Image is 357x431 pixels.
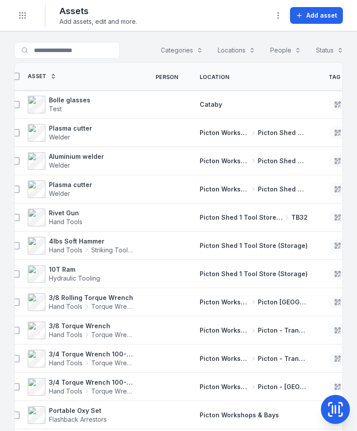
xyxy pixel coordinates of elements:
[200,185,249,194] span: Picton Workshops & Bays
[200,185,308,194] a: Picton Workshops & BaysPicton Shed 2 Fabrication Shop
[28,293,134,311] a: 3/8 Rolling Torque WrenchHand ToolsTorque Wrench
[49,406,107,415] strong: Portable Oxy Set
[28,96,90,113] a: Bolle glassesTest
[49,302,82,311] span: Hand Tools
[49,378,134,387] strong: 3/4 Torque Wrench 100-600 ft/lbs 447
[49,218,82,225] span: Hand Tools
[28,265,100,283] a: 10T RamHydraulic Tooling
[59,17,137,26] span: Add assets, edit and more.
[49,133,70,141] span: Welder
[200,326,249,335] span: Picton Workshops & Bays
[28,180,92,198] a: Plasma cutterWelder
[200,382,308,391] a: Picton Workshops & BaysPicton - [GEOGRAPHIC_DATA]
[200,411,279,419] span: Picton Workshops & Bays
[200,242,308,249] span: Picton Shed 1 Tool Store (Storage)
[306,11,337,20] span: Add asset
[49,124,92,133] strong: Plasma cutter
[258,298,308,307] span: Picton [GEOGRAPHIC_DATA]
[258,128,308,137] span: Picton Shed 2 Fabrication Shop
[200,382,249,391] span: Picton Workshops & Bays
[200,101,222,108] span: Cataby
[200,213,308,222] a: Picton Shed 1 Tool Store (Storage)TB32
[49,190,70,197] span: Welder
[200,128,249,137] span: Picton Workshops & Bays
[28,73,56,80] a: Asset
[28,378,134,396] a: 3/4 Torque Wrench 100-600 ft/lbs 447Hand ToolsTorque Wrench
[258,382,308,391] span: Picton - [GEOGRAPHIC_DATA]
[200,128,308,137] a: Picton Workshops & BaysPicton Shed 2 Fabrication Shop
[200,270,308,278] a: Picton Shed 1 Tool Store (Storage)
[49,274,100,282] span: Hydraulic Tooling
[49,293,134,302] strong: 3/8 Rolling Torque Wrench
[28,124,92,142] a: Plasma cutterWelder
[14,7,31,24] button: Toggle navigation
[49,96,90,105] strong: Bolle glasses
[49,105,62,112] span: Test
[49,237,134,246] strong: 4lbs Soft Hammer
[258,185,308,194] span: Picton Shed 2 Fabrication Shop
[258,354,308,363] span: Picton - Transmission Bay
[310,42,349,59] button: Status
[28,322,134,339] a: 3/8 Torque WrenchHand ToolsTorque Wrench
[200,354,308,363] a: Picton Workshops & BaysPicton - Transmission Bay
[290,7,343,24] button: Add asset
[264,42,307,59] button: People
[91,359,134,367] span: Torque Wrench
[49,322,134,330] strong: 3/8 Torque Wrench
[91,387,134,396] span: Torque Wrench
[91,302,134,311] span: Torque Wrench
[49,152,104,161] strong: Aluminium welder
[49,416,107,423] span: Flashback Arrestors
[200,298,249,307] span: Picton Workshops & Bays
[91,330,134,339] span: Torque Wrench
[258,326,308,335] span: Picton - Transmission Bay
[28,152,104,170] a: Aluminium welderWelder
[200,213,283,222] span: Picton Shed 1 Tool Store (Storage)
[212,42,261,59] button: Locations
[291,213,308,222] span: TB32
[59,5,137,17] h2: Assets
[28,209,82,226] a: Rivet GunHand Tools
[200,100,222,109] a: Cataby
[28,350,134,367] a: 3/4 Torque Wrench 100-600 ft/lbs 0320601267Hand ToolsTorque Wrench
[329,74,341,81] span: Tag
[200,411,279,420] a: Picton Workshops & Bays
[200,270,308,277] span: Picton Shed 1 Tool Store (Storage)
[200,241,308,250] a: Picton Shed 1 Tool Store (Storage)
[200,354,249,363] span: Picton Workshops & Bays
[49,209,82,217] strong: Rivet Gun
[49,161,70,169] span: Welder
[49,330,82,339] span: Hand Tools
[200,298,308,307] a: Picton Workshops & BaysPicton [GEOGRAPHIC_DATA]
[49,265,100,274] strong: 10T Ram
[91,246,134,255] span: Striking Tools / Hammers
[200,326,308,335] a: Picton Workshops & BaysPicton - Transmission Bay
[28,237,134,255] a: 4lbs Soft HammerHand ToolsStriking Tools / Hammers
[200,157,249,165] span: Picton Workshops & Bays
[49,246,82,255] span: Hand Tools
[49,387,82,396] span: Hand Tools
[258,157,308,165] span: Picton Shed 2 Fabrication Shop
[28,406,107,424] a: Portable Oxy SetFlashback Arrestors
[49,350,134,359] strong: 3/4 Torque Wrench 100-600 ft/lbs 0320601267
[155,42,208,59] button: Categories
[156,74,178,81] span: Person
[49,359,82,367] span: Hand Tools
[200,157,308,165] a: Picton Workshops & BaysPicton Shed 2 Fabrication Shop
[49,180,92,189] strong: Plasma cutter
[28,73,47,80] span: Asset
[200,74,229,81] span: Location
